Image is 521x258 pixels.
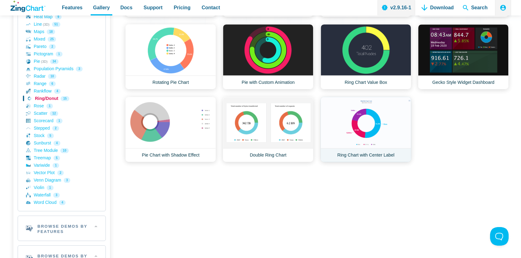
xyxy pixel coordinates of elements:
a: ZingChart Logo. Click to return to the homepage [11,1,45,12]
a: Rotating Pie Chart [125,24,216,89]
a: Gecko Style Widget Dashboard [418,24,509,89]
h2: Browse Demos By Features [18,216,105,241]
iframe: Toggle Customer Support [490,227,509,246]
span: Contact [202,3,220,12]
a: Double Ring Chart [223,97,313,162]
span: Features [62,3,83,12]
a: Ring Chart Value Box [321,24,411,89]
a: Ring Chart with Center Label [321,97,411,162]
span: Support [144,3,162,12]
a: Pie with Custom Animation [223,24,313,89]
span: Gallery [93,3,110,12]
span: Docs [120,3,132,12]
a: Pie Chart with Shadow Effect [125,97,216,162]
span: Pricing [174,3,190,12]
